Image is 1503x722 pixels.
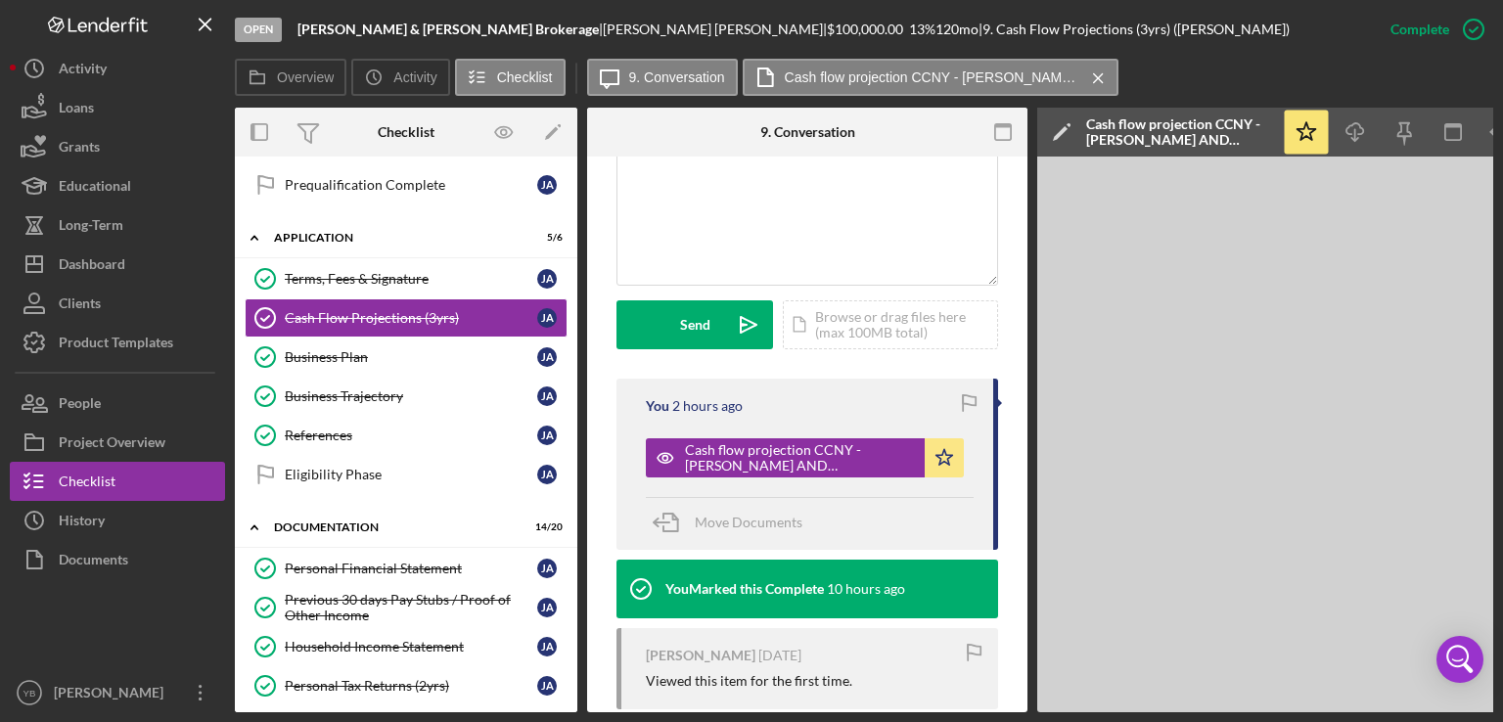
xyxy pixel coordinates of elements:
[646,498,822,547] button: Move Documents
[1371,10,1493,49] button: Complete
[827,581,905,597] time: 2025-08-14 15:32
[537,637,557,656] div: J A
[785,69,1078,85] label: Cash flow projection CCNY - [PERSON_NAME] AND [PERSON_NAME] BROKERAGE CORP (1) (1).xlsx
[979,22,1290,37] div: | 9. Cash Flow Projections (3yrs) ([PERSON_NAME])
[285,388,537,404] div: Business Trajectory
[1436,636,1483,683] div: Open Intercom Messenger
[537,269,557,289] div: J A
[1086,116,1272,148] div: Cash flow projection CCNY - [PERSON_NAME] AND [PERSON_NAME] BROKERAGE CORP (1) (1).xlsx
[537,465,557,484] div: J A
[527,232,563,244] div: 5 / 6
[685,442,915,474] div: Cash flow projection CCNY - [PERSON_NAME] AND [PERSON_NAME] BROKERAGE CORP (1) (1).xlsx
[527,521,563,533] div: 14 / 20
[285,678,537,694] div: Personal Tax Returns (2yrs)
[245,165,568,204] a: Prequalification CompleteJA
[646,438,964,477] button: Cash flow projection CCNY - [PERSON_NAME] AND [PERSON_NAME] BROKERAGE CORP (1) (1).xlsx
[537,426,557,445] div: J A
[537,347,557,367] div: J A
[285,177,537,193] div: Prequalification Complete
[285,592,537,623] div: Previous 30 days Pay Stubs / Proof of Other Income
[277,69,334,85] label: Overview
[245,549,568,588] a: Personal Financial StatementJA
[393,69,436,85] label: Activity
[497,69,553,85] label: Checklist
[827,22,909,37] div: $100,000.00
[245,627,568,666] a: Household Income StatementJA
[297,21,599,37] b: [PERSON_NAME] & [PERSON_NAME] Brokerage
[245,338,568,377] a: Business PlanJA
[23,688,36,699] text: YB
[245,455,568,494] a: Eligibility PhaseJA
[378,124,434,140] div: Checklist
[285,310,537,326] div: Cash Flow Projections (3yrs)
[245,377,568,416] a: Business TrajectoryJA
[1390,10,1449,49] div: Complete
[629,69,725,85] label: 9. Conversation
[245,259,568,298] a: Terms, Fees & SignatureJA
[672,398,743,414] time: 2025-08-14 23:12
[274,521,514,533] div: Documentation
[245,588,568,627] a: Previous 30 days Pay Stubs / Proof of Other IncomeJA
[758,648,801,663] time: 2025-07-16 19:32
[235,59,346,96] button: Overview
[646,673,852,689] div: Viewed this item for the first time.
[235,18,282,42] div: Open
[646,648,755,663] div: [PERSON_NAME]
[285,349,537,365] div: Business Plan
[909,22,935,37] div: 13 %
[455,59,566,96] button: Checklist
[680,300,710,349] div: Send
[297,22,603,37] div: |
[285,561,537,576] div: Personal Financial Statement
[10,540,225,579] button: Documents
[537,598,557,617] div: J A
[537,676,557,696] div: J A
[537,386,557,406] div: J A
[537,175,557,195] div: J A
[616,300,773,349] button: Send
[665,581,824,597] div: You Marked this Complete
[285,639,537,654] div: Household Income Statement
[59,540,128,584] div: Documents
[245,298,568,338] a: Cash Flow Projections (3yrs)JA
[285,271,537,287] div: Terms, Fees & Signature
[935,22,979,37] div: 120 mo
[646,398,669,414] div: You
[537,308,557,328] div: J A
[245,666,568,705] a: Personal Tax Returns (2yrs)JA
[537,559,557,578] div: J A
[10,673,225,712] button: YB[PERSON_NAME]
